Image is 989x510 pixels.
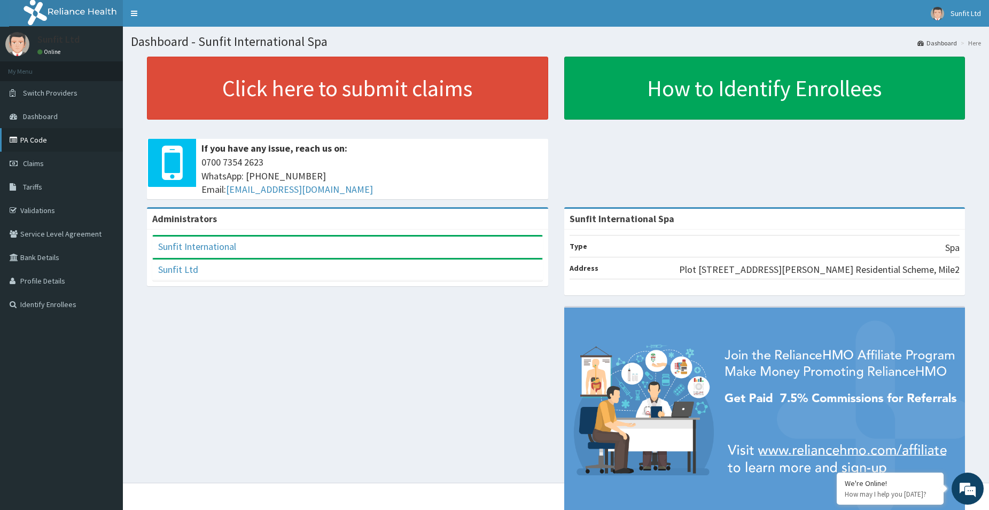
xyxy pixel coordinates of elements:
span: Sunfit Ltd [951,9,981,18]
div: Chat with us now [56,60,180,74]
div: Minimize live chat window [175,5,201,31]
a: Sunfit Ltd [158,263,198,276]
img: User Image [931,7,944,20]
b: Address [570,263,598,273]
a: How to Identify Enrollees [564,57,965,120]
span: Tariffs [23,182,42,192]
a: [EMAIL_ADDRESS][DOMAIN_NAME] [226,183,373,195]
span: Dashboard [23,112,58,121]
textarea: Type your message and hit 'Enter' [5,292,204,329]
a: Online [37,48,63,56]
p: How may I help you today? [845,490,936,499]
a: Click here to submit claims [147,57,548,120]
b: If you have any issue, reach us on: [201,142,347,154]
span: 0700 7354 2623 WhatsApp: [PHONE_NUMBER] Email: [201,155,543,197]
img: User Image [5,32,29,56]
b: Administrators [152,213,217,225]
a: Sunfit International [158,240,236,253]
li: Here [958,38,981,48]
span: We're online! [62,135,147,242]
img: d_794563401_company_1708531726252_794563401 [20,53,43,80]
p: Spa [945,241,960,255]
span: Switch Providers [23,88,77,98]
strong: Sunfit International Spa [570,213,674,225]
p: Plot [STREET_ADDRESS][PERSON_NAME] Residential Scheme, Mile2 [679,263,960,277]
b: Type [570,241,587,251]
p: Sunfit Ltd [37,35,80,44]
div: We're Online! [845,478,936,488]
span: Claims [23,159,44,168]
a: Dashboard [917,38,957,48]
h1: Dashboard - Sunfit International Spa [131,35,981,49]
